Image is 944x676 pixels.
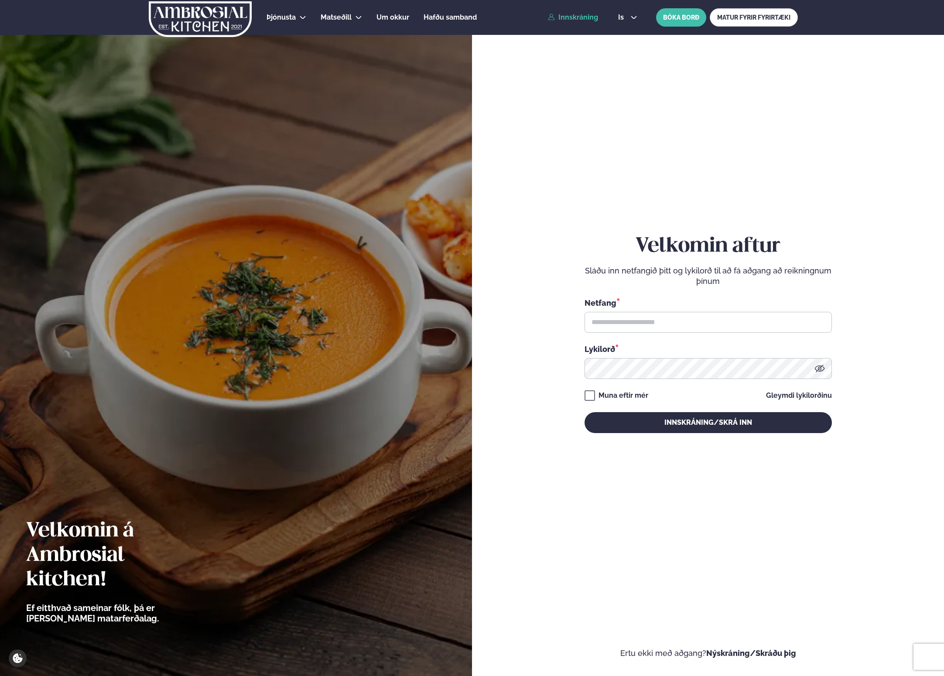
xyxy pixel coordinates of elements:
[585,297,832,308] div: Netfang
[548,14,598,21] a: Innskráning
[585,412,832,433] button: Innskráning/Skrá inn
[26,603,207,624] p: Ef eitthvað sameinar fólk, þá er [PERSON_NAME] matarferðalag.
[321,12,352,23] a: Matseðill
[9,649,27,667] a: Cookie settings
[376,12,409,23] a: Um okkur
[376,13,409,21] span: Um okkur
[424,12,477,23] a: Hafðu samband
[148,1,253,37] img: logo
[26,519,207,592] h2: Velkomin á Ambrosial kitchen!
[585,343,832,355] div: Lykilorð
[706,649,796,658] a: Nýskráning/Skráðu þig
[585,266,832,287] p: Sláðu inn netfangið þitt og lykilorð til að fá aðgang að reikningnum þínum
[618,14,626,21] span: is
[267,12,296,23] a: Þjónusta
[585,234,832,259] h2: Velkomin aftur
[267,13,296,21] span: Þjónusta
[766,392,832,399] a: Gleymdi lykilorðinu
[710,8,798,27] a: MATUR FYRIR FYRIRTÆKI
[611,14,644,21] button: is
[424,13,477,21] span: Hafðu samband
[656,8,706,27] button: BÓKA BORÐ
[498,648,918,659] p: Ertu ekki með aðgang?
[321,13,352,21] span: Matseðill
